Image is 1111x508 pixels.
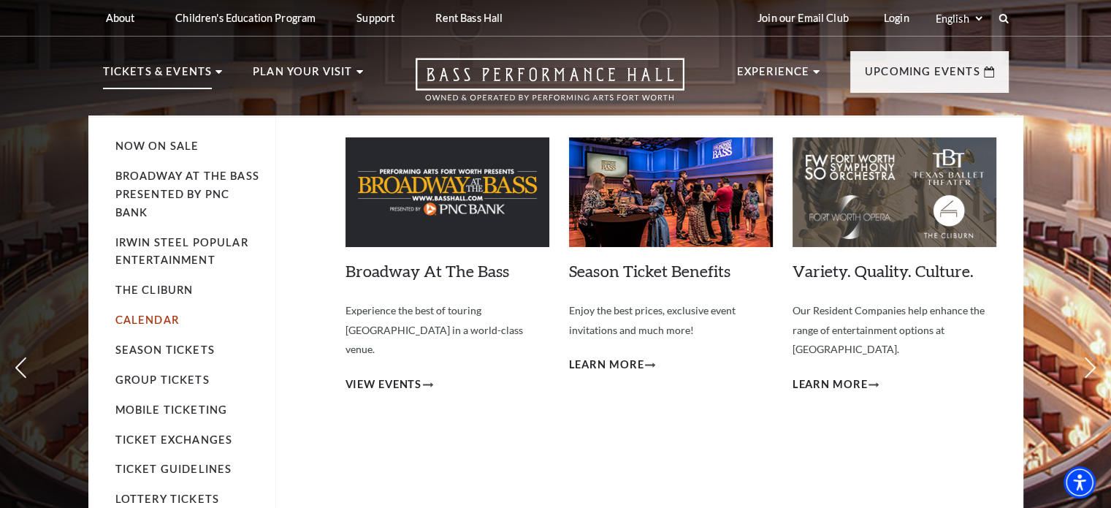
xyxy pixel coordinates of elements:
[345,376,434,394] a: View Events
[569,261,730,281] a: Season Ticket Benefits
[115,403,228,416] a: Mobile Ticketing
[569,301,773,340] p: Enjoy the best prices, exclusive event invitations and much more!
[793,261,974,281] a: Variety. Quality. Culture.
[569,356,644,374] span: Learn More
[106,12,135,24] p: About
[569,356,656,374] a: Learn More Season Ticket Benefits
[793,137,996,247] img: Variety. Quality. Culture.
[175,12,316,24] p: Children's Education Program
[356,12,394,24] p: Support
[115,374,210,386] a: Group Tickets
[115,493,220,505] a: Lottery Tickets
[115,236,248,267] a: Irwin Steel Popular Entertainment
[115,170,259,219] a: Broadway At The Bass presented by PNC Bank
[253,63,353,89] p: Plan Your Visit
[1064,466,1096,498] div: Accessibility Menu
[345,301,549,360] p: Experience the best of touring [GEOGRAPHIC_DATA] in a world-class venue.
[115,344,215,356] a: Season Tickets
[115,284,194,296] a: The Cliburn
[103,63,213,89] p: Tickets & Events
[793,301,996,360] p: Our Resident Companies help enhance the range of entertainment options at [GEOGRAPHIC_DATA].
[793,376,879,394] a: Learn More Variety. Quality. Culture.
[435,12,503,24] p: Rent Bass Hall
[345,137,549,247] img: Broadway At The Bass
[793,376,868,394] span: Learn More
[737,63,810,89] p: Experience
[345,261,509,281] a: Broadway At The Bass
[115,314,179,326] a: Calendar
[115,463,232,475] a: Ticket Guidelines
[345,376,422,394] span: View Events
[933,12,985,26] select: Select:
[865,63,980,89] p: Upcoming Events
[115,433,233,446] a: Ticket Exchanges
[115,140,199,152] a: Now On Sale
[363,58,737,115] a: Open this option
[569,137,773,247] img: Season Ticket Benefits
